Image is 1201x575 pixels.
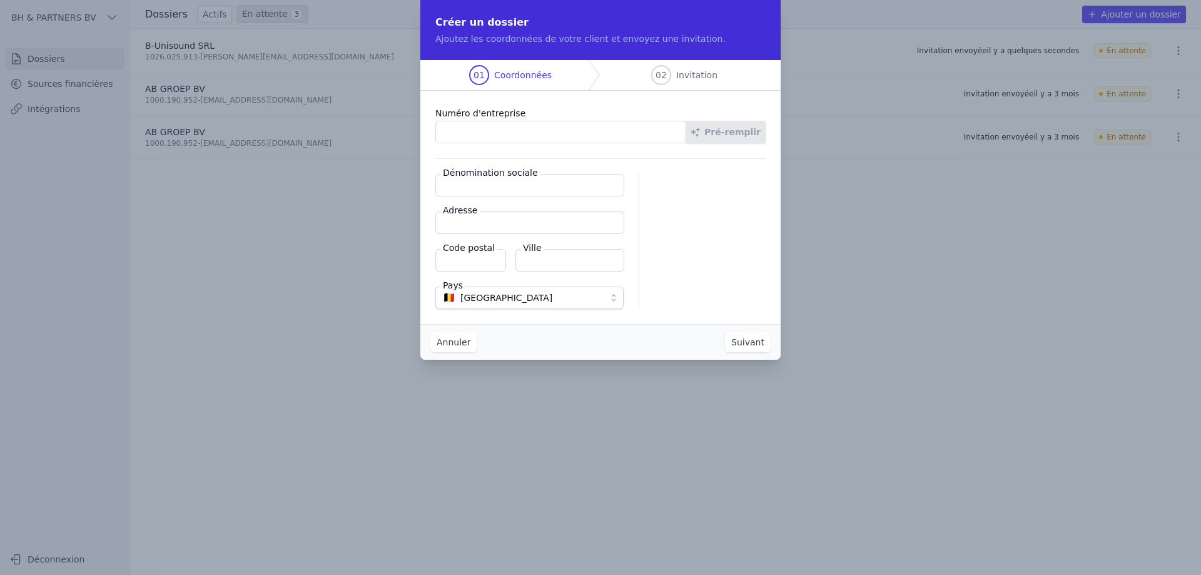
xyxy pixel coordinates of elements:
label: Pays [440,279,465,292]
span: Coordonnées [494,69,552,81]
button: Pré-remplir [686,121,766,143]
span: 02 [656,69,667,81]
button: Suivant [725,332,771,352]
h2: Créer un dossier [435,15,766,30]
label: Code postal [440,242,497,254]
span: 01 [474,69,485,81]
p: Ajoutez les coordonnées de votre client et envoyez une invitation. [435,33,766,45]
span: Invitation [676,69,717,81]
label: Adresse [440,204,480,216]
nav: Progress [420,60,781,91]
label: Ville [520,242,544,254]
label: Numéro d'entreprise [435,106,766,121]
label: Dénomination sociale [440,166,540,179]
span: [GEOGRAPHIC_DATA] [460,290,552,305]
button: 🇧🇪 [GEOGRAPHIC_DATA] [435,287,624,309]
span: 🇧🇪 [443,294,455,302]
button: Annuler [430,332,477,352]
